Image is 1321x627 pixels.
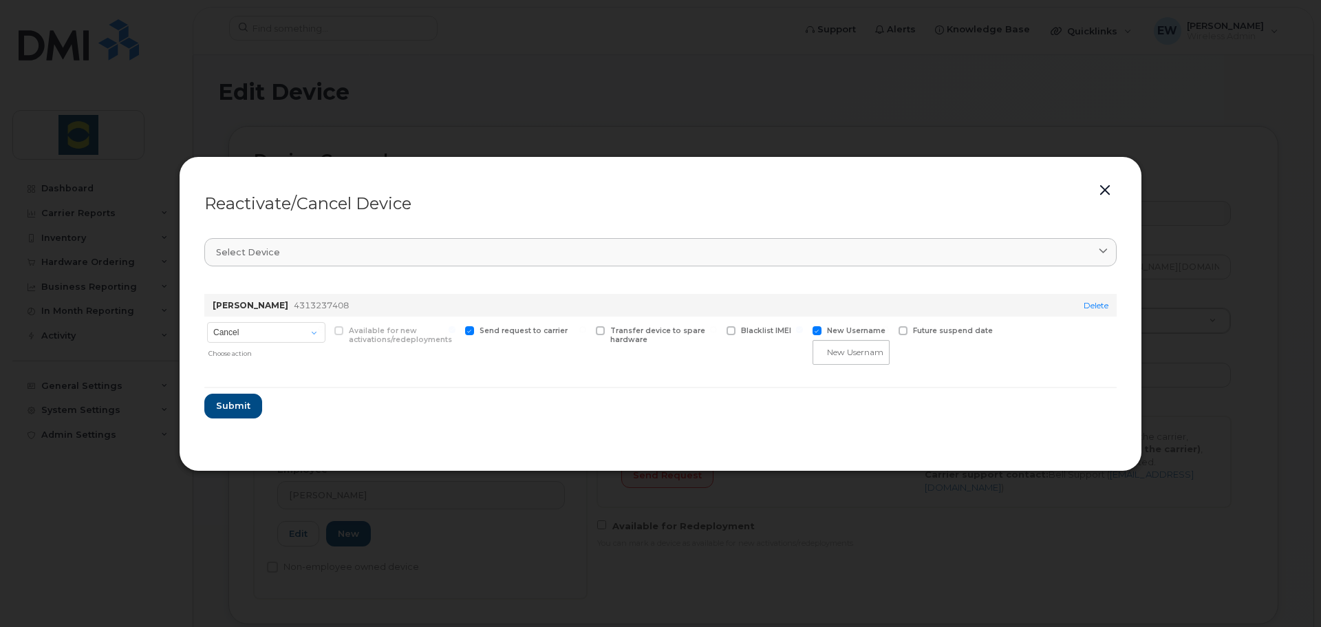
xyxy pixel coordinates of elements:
[1084,300,1108,310] a: Delete
[480,326,568,335] span: Send request to carrier
[813,340,890,365] input: New Username
[610,326,705,344] span: Transfer device to spare hardware
[913,326,993,335] span: Future suspend date
[216,246,280,259] span: Select device
[213,300,288,310] strong: [PERSON_NAME]
[349,326,452,344] span: Available for new activations/redeployments
[882,326,889,333] input: Future suspend date
[449,326,455,333] input: Send request to carrier
[318,326,325,333] input: Available for new activations/redeployments
[741,326,791,335] span: Blacklist IMEI
[579,326,586,333] input: Transfer device to spare hardware
[216,399,250,412] span: Submit
[204,195,1117,212] div: Reactivate/Cancel Device
[204,394,262,418] button: Submit
[827,326,885,335] span: New Username
[710,326,717,333] input: Blacklist IMEI
[796,326,803,333] input: New Username
[204,238,1117,266] a: Select device
[294,300,349,310] span: 4313237408
[208,344,325,359] div: Choose action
